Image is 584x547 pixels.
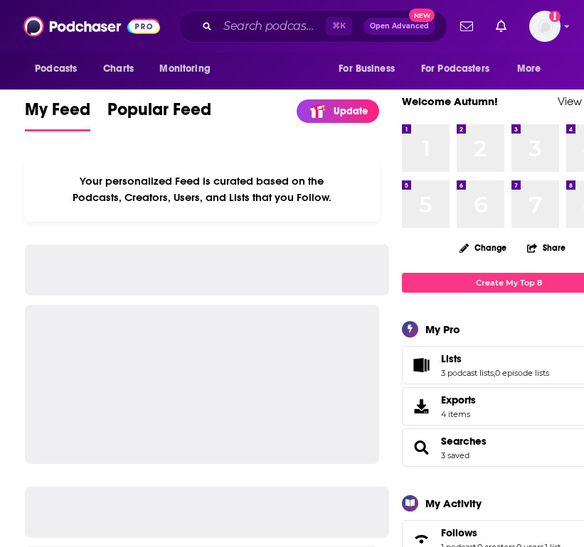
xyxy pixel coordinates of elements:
div: My Activity [425,497,482,510]
p: Update [334,105,368,117]
span: Charts [103,59,134,79]
span: Open Advanced [370,23,429,30]
span: Exports [441,394,476,406]
button: Share [526,234,566,261]
button: open menu [507,55,559,82]
span: Monitoring [159,59,210,79]
button: open menu [25,55,95,82]
div: My Pro [425,323,460,336]
a: Lists [441,352,549,365]
span: ⌘ K [326,17,352,36]
span: More [517,59,541,79]
a: 0 episode lists [495,368,549,378]
button: open menu [329,55,413,82]
input: Search podcasts, credits, & more... [218,15,326,38]
a: Popular Feed [107,99,211,131]
a: Update [297,99,379,123]
span: Follows [441,526,477,539]
a: Follows [441,526,561,539]
a: My Feed [25,99,90,131]
div: Your personalized Feed is curated based on the Podcasts, Creators, Users, and Lists that you Follow. [25,157,379,222]
button: Show profile menu [529,11,561,42]
a: Welcome Autumn! [402,94,498,108]
a: Charts [94,55,142,82]
a: Lists [407,355,435,375]
button: Open AdvancedNew [363,18,435,35]
a: 3 saved [441,450,469,460]
span: My Feed [25,99,90,129]
button: open menu [149,55,228,82]
span: Exports [407,396,435,416]
span: , [494,368,495,378]
span: 4 items [441,409,476,419]
span: For Podcasters [421,59,489,79]
a: Searches [407,438,435,457]
span: For Business [339,59,395,79]
a: 3 podcast lists [441,368,494,378]
button: open menu [412,55,510,82]
a: Show notifications dropdown [455,14,479,38]
span: Logged in as autumncomm [529,11,561,42]
button: Change [451,239,515,256]
a: Show notifications dropdown [490,14,512,38]
span: Podcasts [35,59,77,79]
svg: Add a profile image [549,11,561,22]
span: New [409,9,435,22]
img: User Profile [529,11,561,42]
span: Popular Feed [107,99,211,129]
img: Podchaser - Follow, Share and Rate Podcasts [23,13,160,40]
span: Lists [441,352,462,365]
div: Search podcasts, credits, & more... [179,10,447,43]
a: Searches [441,435,487,448]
